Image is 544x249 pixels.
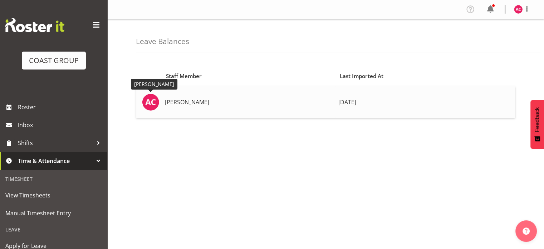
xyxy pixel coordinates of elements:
[530,100,544,149] button: Feedback - Show survey
[340,72,383,80] span: Last Imported At
[136,37,189,46] h4: Leave Balances
[142,94,159,111] img: amanda-craig9916.jpg
[5,208,102,219] span: Manual Timesheet Entry
[18,138,93,148] span: Shifts
[29,55,79,66] div: COAST GROUP
[18,155,93,166] span: Time & Attendance
[162,86,335,118] td: [PERSON_NAME]
[2,204,106,222] a: Manual Timesheet Entry
[2,186,106,204] a: View Timesheets
[5,190,102,201] span: View Timesheets
[18,102,104,112] span: Roster
[338,98,356,106] span: [DATE]
[2,222,106,237] div: Leave
[166,72,202,80] span: Staff Member
[523,228,530,235] img: help-xxl-2.png
[514,5,523,14] img: amanda-craig9916.jpg
[5,18,64,32] img: Rosterit website logo
[2,172,106,186] div: Timesheet
[18,120,104,130] span: Inbox
[534,107,540,132] span: Feedback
